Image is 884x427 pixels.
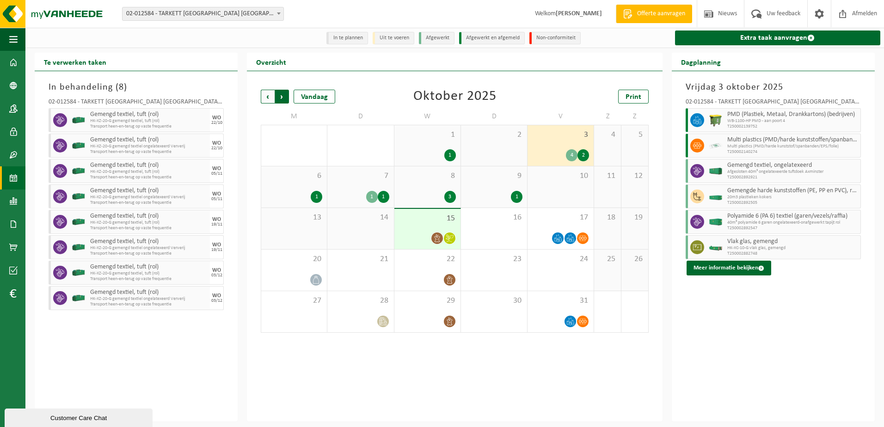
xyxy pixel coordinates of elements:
span: Transport heen-en-terug op vaste frequentie [90,276,208,282]
div: WO [212,166,221,171]
span: 8 [399,171,456,181]
span: 8 [119,83,124,92]
span: 6 [266,171,322,181]
span: Polyamide 6 (PA 6) textiel (garen/vezels/raffia) [727,213,858,220]
a: Extra taak aanvragen [675,30,880,45]
div: WO [212,217,221,222]
span: 1 [399,130,456,140]
span: Gemengd textiel, tuft (rol) [90,136,208,144]
span: HK-XZ-20-G gemengd textiel, tuft (rol) [90,169,208,175]
div: 1 [511,191,522,203]
span: 24 [532,254,589,264]
div: WO [212,115,221,121]
span: 14 [332,213,389,223]
img: LP-SK-00500-LPE-16 [709,139,723,152]
img: HK-XC-20-GN-00 [709,193,723,200]
span: 02-012584 - TARKETT DENDERMONDE NV - DENDERMONDE [123,7,283,20]
div: 1 [444,149,456,161]
img: HK-XC-40-GN-00 [709,219,723,226]
div: 1 [378,191,389,203]
button: Meer informatie bekijken [687,261,771,275]
span: 4 [599,130,616,140]
span: HK-XZ-20-G gemengd textiel, tuft (rol) [90,118,208,124]
div: 02-012584 - TARKETT [GEOGRAPHIC_DATA] [GEOGRAPHIC_DATA] - [GEOGRAPHIC_DATA] [686,99,861,108]
td: D [327,108,394,125]
img: HK-XZ-20-GN-00 [72,189,86,203]
strong: [PERSON_NAME] [556,10,602,17]
div: 05/11 [211,197,222,201]
span: HK-XZ-20-G gemengd textiel ongelatexeerd Ververij [90,144,208,149]
span: Print [626,93,641,101]
span: Gemengd textiel, ongelatexeerd [727,162,858,169]
span: 7 [332,171,389,181]
span: Multi plastics (PMD/harde kunststoffen/spanbanden/EPS/folie naturel/folie gemengd) [727,136,858,144]
span: 02-012584 - TARKETT DENDERMONDE NV - DENDERMONDE [122,7,284,21]
img: WB-1100-HPE-GN-50 [709,113,723,127]
span: 19 [626,213,644,223]
span: 30 [466,296,522,306]
img: HK-XZ-20-GN-00 [72,215,86,229]
span: 21 [332,254,389,264]
span: 17 [532,213,589,223]
div: WO [212,242,221,248]
span: Gemengd textiel, tuft (rol) [90,213,208,220]
span: 16 [466,213,522,223]
span: T250002892921 [727,175,858,180]
span: Transport heen-en-terug op vaste frequentie [90,302,208,307]
div: WO [212,268,221,273]
img: HK-XZ-20-GN-00 [72,139,86,152]
div: 22/10 [211,146,222,151]
span: 22 [399,254,456,264]
div: 19/11 [211,222,222,227]
span: Volgende [275,90,289,104]
td: D [461,108,528,125]
a: Offerte aanvragen [616,5,692,23]
span: Gemengd textiel, tuft (rol) [90,289,208,296]
span: 20 [266,254,322,264]
div: 19/11 [211,248,222,252]
span: 11 [599,171,616,181]
span: T250002892547 [727,226,858,231]
span: 25 [599,254,616,264]
div: Oktober 2025 [413,90,497,104]
span: HK-XZ-20-G gemengd textiel, tuft (rol) [90,220,208,226]
div: WO [212,140,221,146]
div: 4 [566,149,577,161]
span: Transport heen-en-terug op vaste frequentie [90,124,208,129]
span: HK-XZ-20-G gemengd textiel ongelatexeerd Ververij [90,245,208,251]
span: 29 [399,296,456,306]
span: 5 [626,130,644,140]
span: Gemengde harde kunststoffen (PE, PP en PVC), recycleerbaar (industrieel) [727,187,858,195]
span: Transport heen-en-terug op vaste frequentie [90,149,208,155]
td: W [394,108,461,125]
span: Vorige [261,90,275,104]
span: 10 [532,171,589,181]
span: 31 [532,296,589,306]
span: 27 [266,296,322,306]
span: Gemengd textiel, tuft (rol) [90,187,208,195]
img: HK-XZ-20-GN-00 [72,240,86,254]
li: Afgewerkt en afgemeld [459,32,525,44]
li: Afgewerkt [419,32,454,44]
img: HK-XZ-20-GN-00 [72,266,86,280]
span: 3 [532,130,589,140]
li: In te plannen [326,32,368,44]
span: Transport heen-en-terug op vaste frequentie [90,226,208,231]
span: Gemengd textiel, tuft (rol) [90,238,208,245]
span: Vlak glas, gemengd [727,238,858,245]
div: 02-012584 - TARKETT [GEOGRAPHIC_DATA] [GEOGRAPHIC_DATA] - [GEOGRAPHIC_DATA] [49,99,224,108]
span: 26 [626,254,644,264]
td: M [261,108,327,125]
span: 20m3 plastieken kokers [727,195,858,200]
span: Afgesloten 40m³ ongelatexeerde tuftdoek Axminster [727,169,858,175]
div: 22/10 [211,121,222,125]
img: HK-XZ-20-GN-00 [72,291,86,305]
span: Transport heen-en-terug op vaste frequentie [90,251,208,256]
span: HK-XZ-20-G gemengd textiel ongelatexeerd Ververij [90,195,208,200]
span: 9 [466,171,522,181]
div: 03/12 [211,273,222,278]
div: 3 [444,191,456,203]
span: T250002892505 [727,200,858,206]
span: Transport heen-en-terug op vaste frequentie [90,175,208,180]
li: Uit te voeren [373,32,414,44]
